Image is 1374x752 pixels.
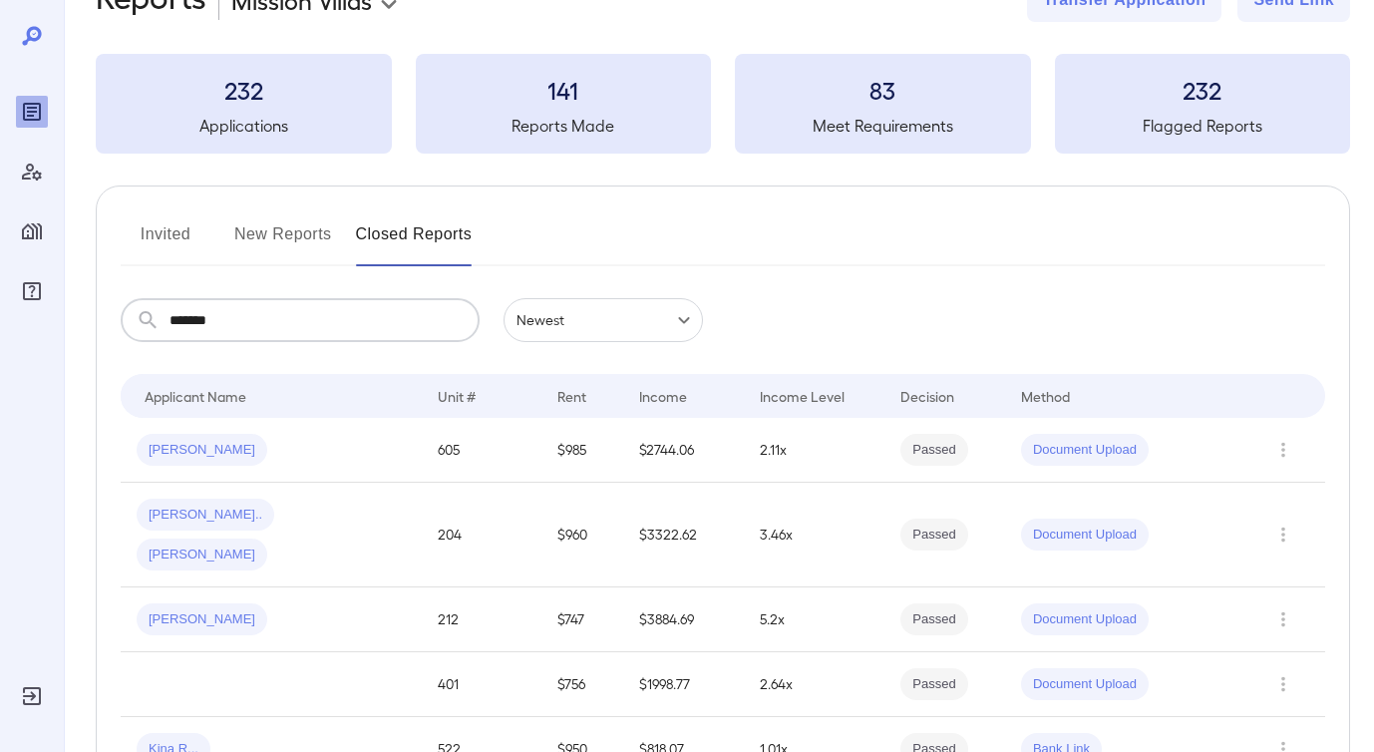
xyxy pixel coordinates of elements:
[744,652,884,717] td: 2.64x
[16,96,48,128] div: Reports
[504,298,703,342] div: Newest
[137,441,267,460] span: [PERSON_NAME]
[422,483,542,587] td: 204
[541,587,623,652] td: $747
[137,546,267,564] span: [PERSON_NAME]
[422,418,542,483] td: 605
[1267,603,1299,635] button: Row Actions
[735,74,1031,106] h3: 83
[744,418,884,483] td: 2.11x
[1021,675,1149,694] span: Document Upload
[145,384,246,408] div: Applicant Name
[96,54,1350,154] summary: 232Applications141Reports Made83Meet Requirements232Flagged Reports
[900,526,967,545] span: Passed
[639,384,687,408] div: Income
[1021,610,1149,629] span: Document Upload
[16,215,48,247] div: Manage Properties
[16,275,48,307] div: FAQ
[1055,114,1351,138] h5: Flagged Reports
[735,114,1031,138] h5: Meet Requirements
[137,610,267,629] span: [PERSON_NAME]
[623,483,744,587] td: $3322.62
[541,483,623,587] td: $960
[1021,384,1070,408] div: Method
[16,680,48,712] div: Log Out
[438,384,476,408] div: Unit #
[900,610,967,629] span: Passed
[900,675,967,694] span: Passed
[760,384,845,408] div: Income Level
[96,74,392,106] h3: 232
[1055,74,1351,106] h3: 232
[422,652,542,717] td: 401
[900,441,967,460] span: Passed
[1021,526,1149,545] span: Document Upload
[541,418,623,483] td: $985
[1267,519,1299,551] button: Row Actions
[744,483,884,587] td: 3.46x
[623,652,744,717] td: $1998.77
[623,418,744,483] td: $2744.06
[416,74,712,106] h3: 141
[422,587,542,652] td: 212
[900,384,954,408] div: Decision
[557,384,589,408] div: Rent
[1267,668,1299,700] button: Row Actions
[416,114,712,138] h5: Reports Made
[356,218,473,266] button: Closed Reports
[16,156,48,188] div: Manage Users
[744,587,884,652] td: 5.2x
[1021,441,1149,460] span: Document Upload
[137,506,274,525] span: [PERSON_NAME]..
[121,218,210,266] button: Invited
[96,114,392,138] h5: Applications
[541,652,623,717] td: $756
[1267,434,1299,466] button: Row Actions
[623,587,744,652] td: $3884.69
[234,218,332,266] button: New Reports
